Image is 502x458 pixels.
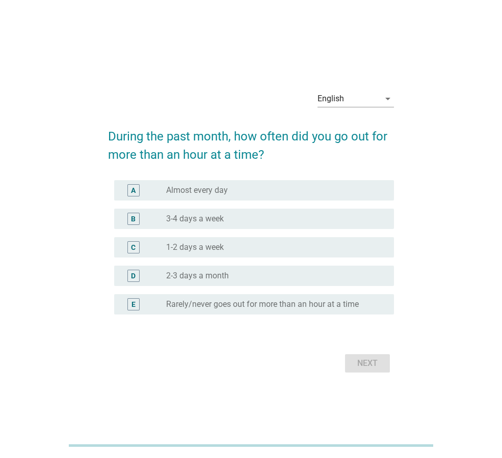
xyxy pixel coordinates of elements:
label: 1-2 days a week [166,242,224,252]
div: E [131,299,136,310]
div: D [131,271,136,281]
label: Almost every day [166,185,228,195]
div: A [131,185,136,196]
div: C [131,242,136,253]
div: English [318,94,344,103]
label: Rarely/never goes out for more than an hour at a time [166,299,359,309]
div: B [131,214,136,224]
h2: During the past month, how often did you go out for more than an hour at a time? [108,117,394,164]
i: arrow_drop_down [382,93,394,105]
label: 3-4 days a week [166,214,224,224]
label: 2-3 days a month [166,271,229,281]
